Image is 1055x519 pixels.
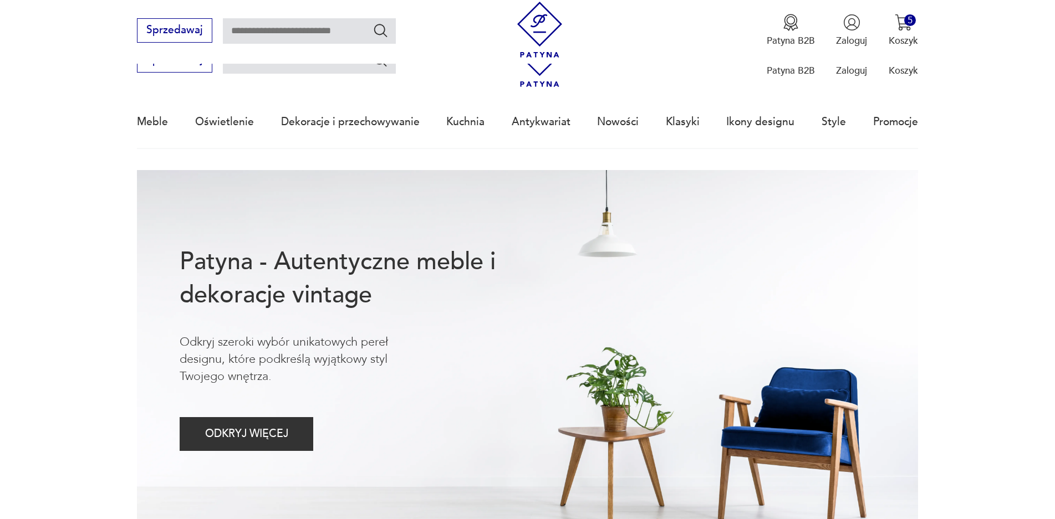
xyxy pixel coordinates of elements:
[767,34,815,47] p: Patyna B2B
[889,14,918,47] button: 5Koszyk
[836,34,867,47] p: Zaloguj
[836,64,867,77] p: Zaloguj
[195,96,254,147] a: Oświetlenie
[180,245,539,312] h1: Patyna - Autentyczne meble i dekoracje vintage
[873,96,918,147] a: Promocje
[180,333,432,386] p: Odkryj szeroki wybór unikatowych pereł designu, które podkreślą wyjątkowy styl Twojego wnętrza.
[782,14,799,31] img: Ikona medalu
[895,14,912,31] img: Ikona koszyka
[666,96,700,147] a: Klasyki
[767,64,815,77] p: Patyna B2B
[373,22,389,38] button: Szukaj
[180,430,313,439] a: ODKRYJ WIĘCEJ
[446,96,485,147] a: Kuchnia
[767,14,815,47] a: Ikona medaluPatyna B2B
[597,96,639,147] a: Nowości
[137,96,168,147] a: Meble
[836,14,867,47] button: Zaloguj
[180,417,313,451] button: ODKRYJ WIĘCEJ
[904,14,916,26] div: 5
[137,56,212,65] a: Sprzedawaj
[281,96,420,147] a: Dekoracje i przechowywanie
[373,52,389,68] button: Szukaj
[726,96,794,147] a: Ikony designu
[889,64,918,77] p: Koszyk
[822,96,846,147] a: Style
[137,27,212,35] a: Sprzedawaj
[889,34,918,47] p: Koszyk
[512,96,570,147] a: Antykwariat
[137,18,212,43] button: Sprzedawaj
[767,14,815,47] button: Patyna B2B
[843,14,860,31] img: Ikonka użytkownika
[512,2,568,58] img: Patyna - sklep z meblami i dekoracjami vintage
